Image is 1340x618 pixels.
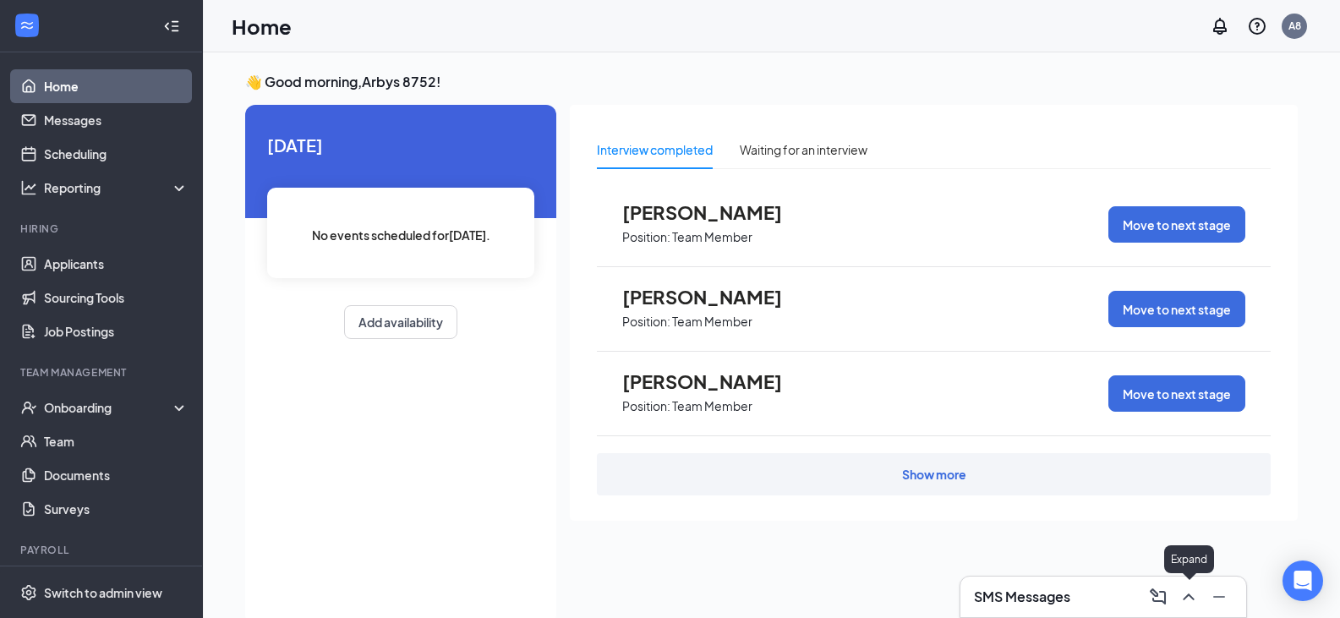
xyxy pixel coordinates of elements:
[1108,206,1245,243] button: Move to next stage
[44,399,174,416] div: Onboarding
[44,458,189,492] a: Documents
[672,229,752,245] p: Team Member
[232,12,292,41] h1: Home
[20,543,185,557] div: Payroll
[267,132,534,158] span: [DATE]
[1288,19,1301,33] div: A8
[1179,587,1199,607] svg: ChevronUp
[44,492,189,526] a: Surveys
[44,137,189,171] a: Scheduling
[622,229,670,245] p: Position:
[1148,587,1168,607] svg: ComposeMessage
[622,398,670,414] p: Position:
[672,314,752,330] p: Team Member
[20,221,185,236] div: Hiring
[245,73,1298,91] h3: 👋 Good morning, Arbys 8752 !
[1164,545,1214,573] div: Expand
[974,588,1070,606] h3: SMS Messages
[1210,16,1230,36] svg: Notifications
[44,247,189,281] a: Applicants
[20,365,185,380] div: Team Management
[622,370,808,392] span: [PERSON_NAME]
[1145,583,1172,610] button: ComposeMessage
[1108,291,1245,327] button: Move to next stage
[44,69,189,103] a: Home
[163,18,180,35] svg: Collapse
[44,103,189,137] a: Messages
[20,584,37,601] svg: Settings
[44,584,162,601] div: Switch to admin view
[44,314,189,348] a: Job Postings
[44,424,189,458] a: Team
[1108,375,1245,412] button: Move to next stage
[1247,16,1267,36] svg: QuestionInfo
[622,201,808,223] span: [PERSON_NAME]
[344,305,457,339] button: Add availability
[44,179,189,196] div: Reporting
[672,398,752,414] p: Team Member
[1283,561,1323,601] div: Open Intercom Messenger
[597,140,713,159] div: Interview completed
[622,286,808,308] span: [PERSON_NAME]
[20,179,37,196] svg: Analysis
[20,399,37,416] svg: UserCheck
[312,226,490,244] span: No events scheduled for [DATE] .
[19,17,36,34] svg: WorkstreamLogo
[740,140,867,159] div: Waiting for an interview
[44,281,189,314] a: Sourcing Tools
[622,314,670,330] p: Position:
[1175,583,1202,610] button: ChevronUp
[1206,583,1233,610] button: Minimize
[1209,587,1229,607] svg: Minimize
[902,466,966,483] div: Show more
